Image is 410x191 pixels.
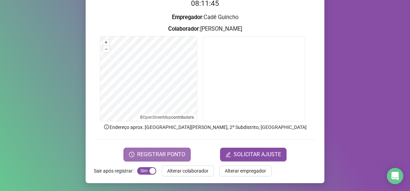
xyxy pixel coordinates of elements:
a: OpenStreetMap [143,115,171,120]
button: + [103,39,109,46]
h3: : [PERSON_NAME] [94,25,316,33]
h3: : Cadê Guincho [94,13,316,22]
strong: Empregador [172,14,202,20]
button: Alterar empregador [219,165,272,176]
button: REGISTRAR PONTO [123,148,191,161]
strong: Colaborador [168,26,199,32]
button: editSOLICITAR AJUSTE [220,148,287,161]
label: Sair após registrar [94,165,137,176]
span: REGISTRAR PONTO [137,150,185,159]
span: info-circle [103,124,109,130]
button: – [103,46,109,53]
span: edit [225,152,231,157]
li: © contributors. [140,115,195,120]
button: Alterar colaborador [162,165,214,176]
span: clock-circle [129,152,134,157]
p: Endereço aprox. : [GEOGRAPHIC_DATA][PERSON_NAME], 2º Subdistrito, [GEOGRAPHIC_DATA] [94,123,316,131]
span: Alterar colaborador [167,167,208,175]
div: Open Intercom Messenger [387,168,403,184]
span: SOLICITAR AJUSTE [234,150,281,159]
span: Alterar empregador [225,167,266,175]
